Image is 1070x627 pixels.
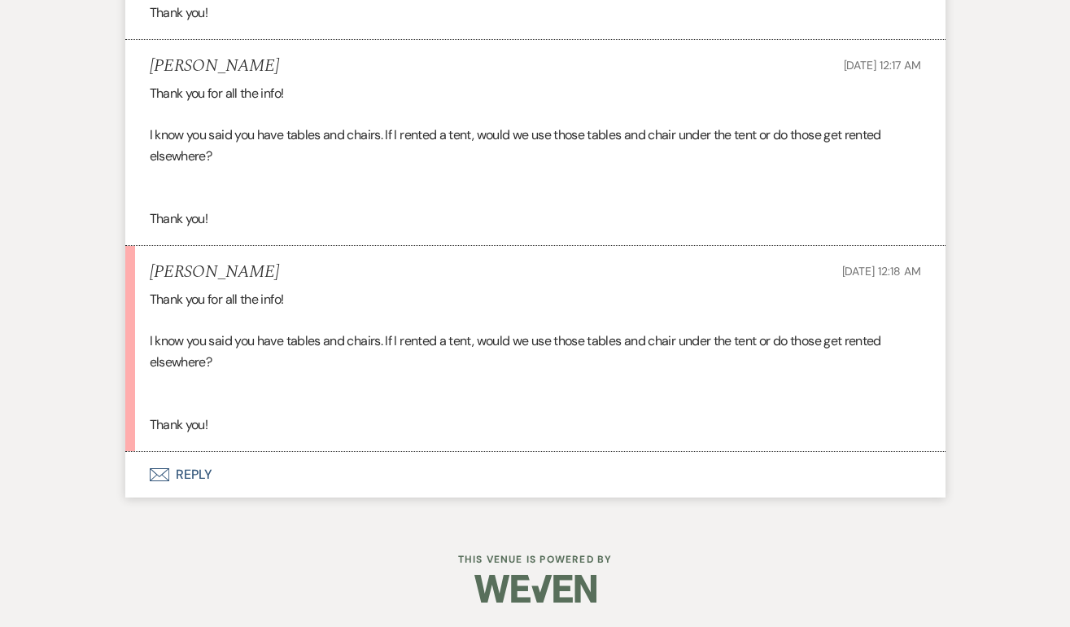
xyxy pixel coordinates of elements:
div: Thank you for all the info! I know you said you have tables and chairs. If I rented a tent, would... [150,83,921,229]
span: [DATE] 12:17 AM [844,58,921,72]
h5: [PERSON_NAME] [150,56,279,77]
h5: [PERSON_NAME] [150,262,279,283]
div: Thank you for all the info! I know you said you have tables and chairs. If I rented a tent, would... [150,289,921,435]
span: [DATE] 12:18 AM [842,264,921,278]
img: Weven Logo [474,560,596,617]
button: Reply [125,452,946,498]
